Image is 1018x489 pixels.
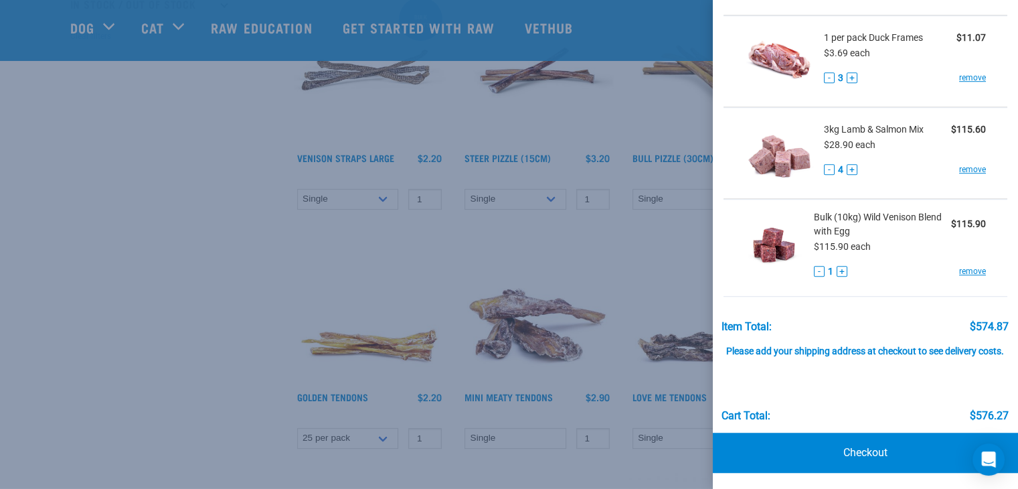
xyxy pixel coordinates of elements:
div: Item Total: [722,321,772,333]
span: 1 [828,265,833,279]
img: Wild Venison Blend with Egg [745,210,804,279]
span: $28.90 each [824,139,875,150]
div: Please add your shipping address at checkout to see delivery costs. [722,333,1009,357]
img: Lamb & Salmon Mix [745,119,814,188]
a: remove [959,265,986,277]
span: 4 [838,163,843,177]
strong: $115.90 [951,218,986,229]
a: Checkout [713,433,1018,473]
button: - [824,164,835,175]
div: $574.87 [970,321,1009,333]
button: + [837,266,847,277]
span: Bulk (10kg) Wild Venison Blend with Egg [814,210,951,238]
a: remove [959,163,986,176]
button: + [847,164,857,175]
span: 3kg Lamb & Salmon Mix [824,123,924,137]
span: $3.69 each [824,48,870,58]
strong: $115.60 [951,124,986,135]
button: - [814,266,825,277]
strong: $11.07 [956,32,986,43]
span: 1 per pack Duck Frames [824,31,923,45]
a: remove [959,72,986,84]
span: $115.90 each [814,241,871,252]
span: 3 [838,71,843,85]
div: Cart total: [722,410,770,422]
img: Duck Frames [745,27,814,96]
div: Open Intercom Messenger [972,443,1005,476]
button: - [824,72,835,83]
div: $576.27 [970,410,1009,422]
button: + [847,72,857,83]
